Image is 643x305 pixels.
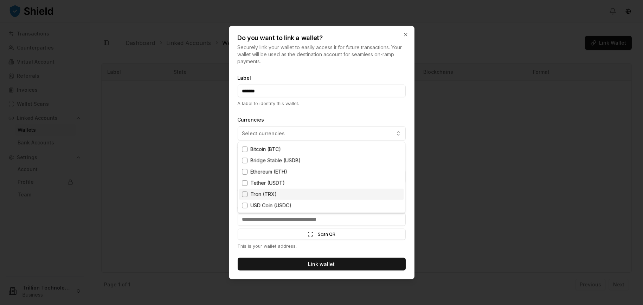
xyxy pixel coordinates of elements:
span: USD Coin (USDC) [250,202,291,209]
span: Bridge Stable (USDB) [250,157,301,164]
div: Suggestions [238,142,405,213]
span: Bitcoin (BTC) [250,146,281,153]
span: Ethereum (ETH) [250,168,287,175]
span: Tron (TRX) [250,191,277,198]
span: Tether (USDT) [250,180,285,187]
